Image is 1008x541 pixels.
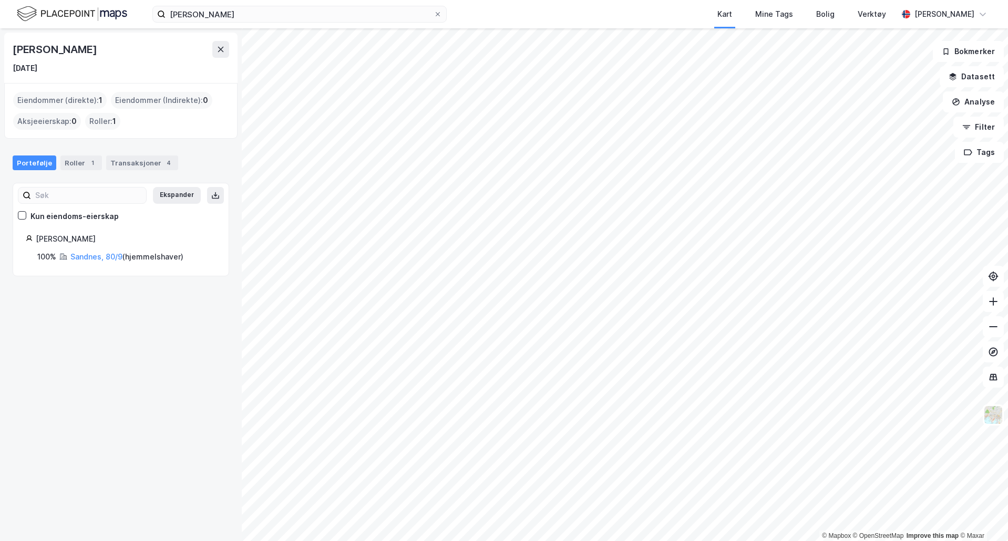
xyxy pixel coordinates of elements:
div: Kart [717,8,732,20]
button: Ekspander [153,187,201,204]
button: Analyse [943,91,1004,112]
div: Roller : [85,113,120,130]
input: Søk [31,188,146,203]
img: Z [983,405,1003,425]
div: Roller [60,155,102,170]
div: 1 [87,158,98,168]
div: 100% [37,251,56,263]
div: Kun eiendoms-eierskap [30,210,119,223]
span: 1 [112,115,116,128]
button: Tags [955,142,1004,163]
div: Mine Tags [755,8,793,20]
img: logo.f888ab2527a4732fd821a326f86c7f29.svg [17,5,127,23]
a: Mapbox [822,532,851,539]
div: Transaksjoner [106,155,178,170]
a: Sandnes, 80/9 [70,252,122,261]
div: [PERSON_NAME] [914,8,974,20]
button: Filter [953,117,1004,138]
div: Eiendommer (direkte) : [13,92,107,109]
span: 0 [71,115,77,128]
div: Portefølje [13,155,56,170]
div: Eiendommer (Indirekte) : [111,92,212,109]
div: Kontrollprogram for chat [955,491,1008,541]
div: [DATE] [13,62,37,75]
a: Improve this map [907,532,959,539]
input: Søk på adresse, matrikkel, gårdeiere, leietakere eller personer [166,6,434,22]
div: Verktøy [858,8,886,20]
button: Datasett [940,66,1004,87]
div: 4 [163,158,174,168]
div: Aksjeeierskap : [13,113,81,130]
span: 0 [203,94,208,107]
div: [PERSON_NAME] [36,233,216,245]
a: OpenStreetMap [853,532,904,539]
div: ( hjemmelshaver ) [70,251,183,263]
div: [PERSON_NAME] [13,41,99,58]
iframe: Chat Widget [955,491,1008,541]
button: Bokmerker [933,41,1004,62]
span: 1 [99,94,102,107]
div: Bolig [816,8,835,20]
